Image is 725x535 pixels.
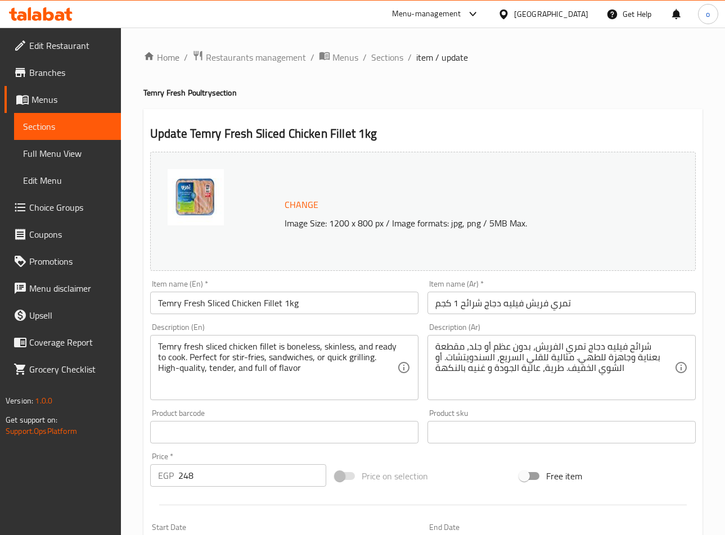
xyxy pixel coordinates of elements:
[29,201,112,214] span: Choice Groups
[29,335,112,349] span: Coverage Report
[4,32,121,59] a: Edit Restaurant
[29,66,112,79] span: Branches
[285,197,318,213] span: Change
[6,424,77,438] a: Support.OpsPlatform
[178,464,326,487] input: Please enter price
[514,8,588,20] div: [GEOGRAPHIC_DATA]
[150,292,418,314] input: Enter name En
[4,194,121,221] a: Choice Groups
[392,7,461,21] div: Menu-management
[362,469,428,483] span: Price on selection
[4,248,121,275] a: Promotions
[29,255,112,268] span: Promotions
[143,87,703,98] h4: Temry Fresh Poultry section
[14,167,121,194] a: Edit Menu
[143,51,179,64] a: Home
[280,216,663,230] p: Image Size: 1200 x 800 px / Image formats: jpg, png / 5MB Max.
[150,421,418,443] input: Please enter product barcode
[4,356,121,383] a: Grocery Checklist
[427,292,696,314] input: Enter name Ar
[29,309,112,322] span: Upsell
[416,51,468,64] span: item / update
[310,51,314,64] li: /
[6,412,57,427] span: Get support on:
[408,51,412,64] li: /
[14,140,121,167] a: Full Menu View
[435,341,674,395] textarea: شرائح فيليه دجاج تمري الفريش، بدون عظم أو جلد، مقطعة بعناية وجاهزة للطهي. مثالية للقلي السريع، ال...
[29,39,112,52] span: Edit Restaurant
[158,341,397,395] textarea: Temry fresh sliced chicken fillet is boneless, skinless, and ready to cook. Perfect for stir-frie...
[143,50,703,65] nav: breadcrumb
[4,329,121,356] a: Coverage Report
[546,469,582,483] span: Free item
[29,228,112,241] span: Coupons
[150,125,696,142] h2: Update Temry Fresh Sliced Chicken Fillet 1kg
[14,113,121,140] a: Sections
[158,469,174,482] p: EGP
[4,221,121,248] a: Coupons
[4,302,121,329] a: Upsell
[23,174,112,187] span: Edit Menu
[4,86,121,113] a: Menus
[29,282,112,295] span: Menu disclaimer
[332,51,358,64] span: Menus
[706,8,710,20] span: o
[371,51,403,64] a: Sections
[4,59,121,86] a: Branches
[192,50,306,65] a: Restaurants management
[29,362,112,376] span: Grocery Checklist
[6,393,33,408] span: Version:
[23,147,112,160] span: Full Menu View
[31,93,112,106] span: Menus
[4,275,121,302] a: Menu disclaimer
[168,169,224,225] img: %D8%B4%D8%B1%D8%A7%D9%8A%D9%94%D8%AD_%D9%81%D9%8A%D9%84%D9%8A%D9%87_%D8%AF%D8%AC%D8%A7%D8%AC_1%D9...
[23,120,112,133] span: Sections
[206,51,306,64] span: Restaurants management
[363,51,367,64] li: /
[319,50,358,65] a: Menus
[280,193,323,216] button: Change
[427,421,696,443] input: Please enter product sku
[184,51,188,64] li: /
[35,393,52,408] span: 1.0.0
